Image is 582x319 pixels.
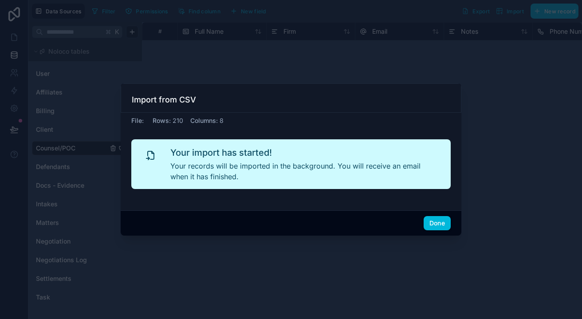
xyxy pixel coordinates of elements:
span: Columns : [190,117,218,124]
span: Rows : [153,117,171,124]
h2: Your import has started! [170,146,436,159]
span: 210 [173,117,183,124]
p: Your records will be imported in the background. You will receive an email when it has finished. [170,161,436,182]
h3: Import from CSV [132,95,196,105]
button: Done [424,216,451,230]
span: 8 [220,117,224,124]
span: File : [131,117,144,124]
